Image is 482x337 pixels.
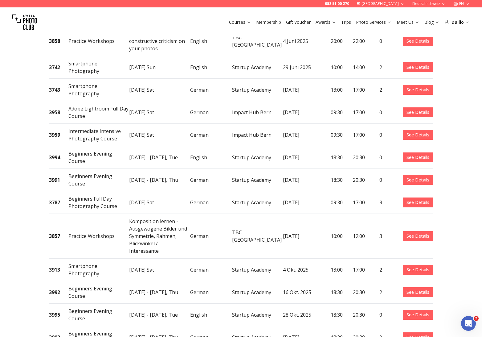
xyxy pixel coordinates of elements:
a: Meet Us [397,19,419,25]
td: Intermediate Intensive Photography Course [68,124,129,146]
td: [DATE] [283,169,330,191]
td: 20:30 [353,281,374,304]
td: 28 Okt. 2025 [283,304,330,326]
td: 2 [374,56,383,79]
td: 3 [374,191,383,214]
td: 0 [374,124,383,146]
td: [DATE] Sat [129,259,190,281]
td: 0 [374,146,383,169]
td: 3 [374,214,383,259]
td: Smartphone Photography [68,79,129,101]
td: German [190,191,232,214]
a: Gift Voucher [286,19,311,25]
td: Impact Hub Bern [232,101,283,124]
iframe: Intercom live chat [461,316,476,331]
td: [DATE] [283,101,330,124]
td: Startup Academy [232,146,283,169]
td: 3992 [49,281,68,304]
td: Smartphone Photography [68,56,129,79]
td: [DATE] [283,79,330,101]
td: Startup Academy [232,304,283,326]
td: German [190,281,232,304]
td: 10:00 [330,214,353,259]
td: Komposition lernen - Ausgewogene Bilder und Symmetrie, Rahmen, Blickwinkel / Interessante [129,214,190,259]
td: 3913 [49,259,68,281]
a: Awards [316,19,336,25]
td: 3995 [49,304,68,326]
td: [DATE] [283,124,330,146]
td: [DATE] [283,191,330,214]
a: See Details [403,310,433,320]
td: English [190,26,232,56]
td: 0 [374,101,383,124]
td: Adobe Lightroom Full Day Course [68,101,129,124]
td: 3787 [49,191,68,214]
td: 14:00 [353,56,374,79]
a: See Details [403,130,433,140]
td: 3959 [49,124,68,146]
td: German [190,79,232,101]
td: [DATE] [283,146,330,169]
button: Photo Services [353,18,394,27]
a: 058 51 00 270 [325,1,349,6]
td: [DATE] Sat [129,79,190,101]
button: Blog [422,18,442,27]
td: English [190,146,232,169]
td: 13:00 [330,259,353,281]
a: See Details [403,198,433,207]
td: 18:30 [330,146,353,169]
td: 0 [374,304,383,326]
a: See Details [403,36,433,46]
td: 4 Okt. 2025 [283,259,330,281]
td: German [190,214,232,259]
a: Photo Services [356,19,392,25]
td: 2 [374,281,383,304]
td: Practice Workshops [68,214,129,259]
td: 09:30 [330,101,353,124]
td: Beginners Full Day Photography Course [68,191,129,214]
a: See Details [403,175,433,185]
td: 17:00 [353,79,374,101]
td: TBC [GEOGRAPHIC_DATA] [232,26,283,56]
td: [DATE] Sat [129,124,190,146]
td: 18:30 [330,304,353,326]
a: Membership [256,19,281,25]
td: Startup Academy [232,191,283,214]
td: Practice Workshops [68,26,129,56]
button: Gift Voucher [284,18,313,27]
td: 3742 [49,56,68,79]
a: See Details [403,287,433,297]
td: 13:00 [330,79,353,101]
td: 4 Juni 2025 [283,26,330,56]
td: German [190,259,232,281]
td: German [190,101,232,124]
td: Beginners Evening Course [68,169,129,191]
td: 10:00 [330,56,353,79]
td: 20:30 [353,146,374,169]
button: Membership [254,18,284,27]
td: English [190,56,232,79]
td: Impact Hub Bern [232,124,283,146]
td: German [190,124,232,146]
td: Startup Academy [232,169,283,191]
td: 17:00 [353,191,374,214]
img: Swiss photo club [12,10,37,35]
td: [DATE] - [DATE], Tue [129,304,190,326]
td: German [190,169,232,191]
td: 29 Juni 2025 [283,56,330,79]
td: 3991 [49,169,68,191]
td: Startup Academy [232,259,283,281]
td: 17:00 [353,259,374,281]
a: See Details [403,107,433,117]
a: See Details [403,152,433,162]
a: Trips [341,19,351,25]
td: 18:30 [330,281,353,304]
a: See Details [403,85,433,95]
button: Trips [339,18,353,27]
td: Smartphone Photography [68,259,129,281]
td: 3958 [49,101,68,124]
button: Awards [313,18,339,27]
button: Courses [227,18,254,27]
td: Startup Academy [232,281,283,304]
td: [DATE] - [DATE], Thu [129,281,190,304]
